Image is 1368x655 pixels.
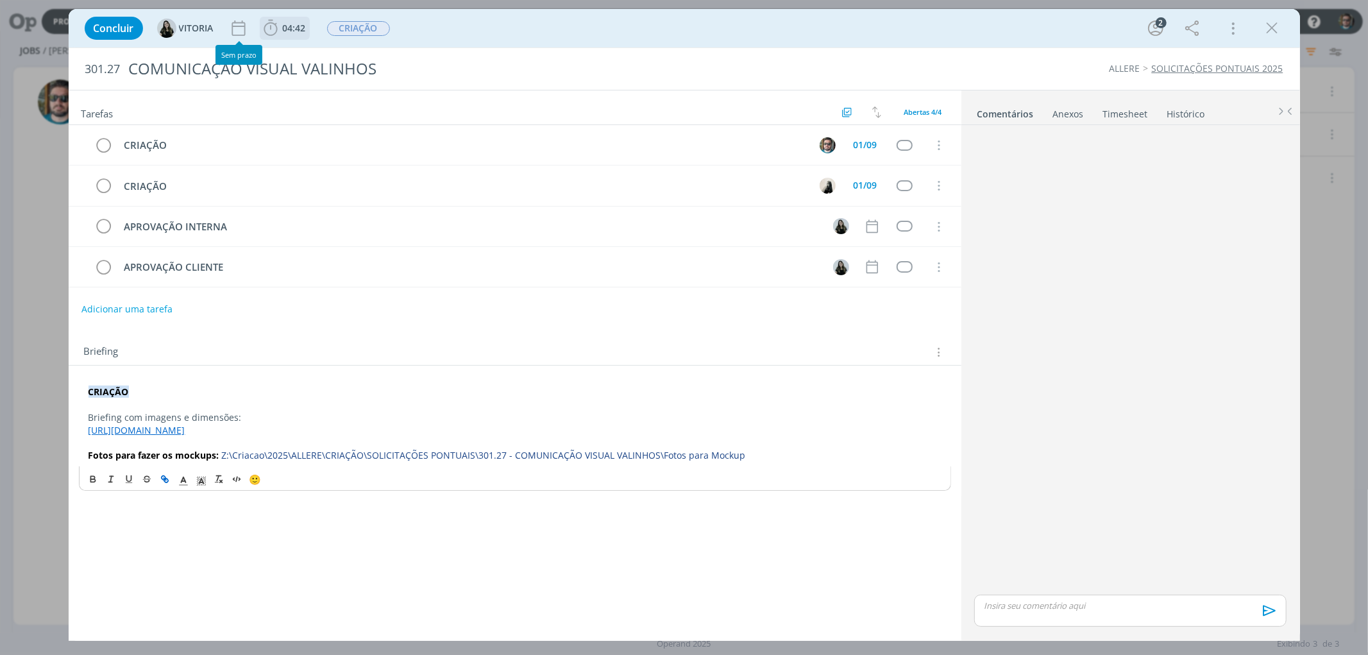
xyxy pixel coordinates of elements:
a: Timesheet [1102,102,1149,121]
div: APROVAÇÃO INTERNA [119,219,822,235]
div: dialog [69,9,1300,641]
span: VITORIA [179,24,214,33]
a: SOLICITAÇÕES PONTUAIS 2025 [1152,62,1283,74]
div: CRIAÇÃO [119,178,808,194]
img: V [833,218,849,234]
a: Comentários [977,102,1034,121]
button: V [832,257,851,276]
span: Abertas 4/4 [904,107,942,117]
span: Cor de Fundo [192,472,210,487]
button: 2 [1145,18,1166,38]
button: CRIAÇÃO [326,21,391,37]
div: CRIAÇÃO [119,137,808,153]
button: R [818,176,838,195]
button: 04:42 [260,18,309,38]
div: COMUNICAÇÃO VISUAL VALINHOS [123,53,779,85]
img: V [157,19,176,38]
span: Cor do Texto [174,472,192,487]
span: Z:\Criacao\2025\ALLERE\CRIAÇÃO\SOLICITAÇÕES PONTUAIS\301.27 - COMUNICAÇÃO VISUAL VALINHOS\Fotos p... [222,449,746,461]
span: Briefing [84,344,119,361]
span: Concluir [94,23,134,33]
span: CRIAÇÃO [327,21,390,36]
a: [URL][DOMAIN_NAME] [89,424,185,436]
p: Briefing com imagens e dimensões: [89,411,942,424]
strong: CRIAÇÃO [89,386,129,398]
img: R [820,178,836,194]
button: VVITORIA [157,19,214,38]
img: V [833,259,849,275]
img: arrow-down-up.svg [872,106,881,118]
img: R [820,137,836,153]
span: 04:42 [283,22,306,34]
div: 01/09 [854,181,877,190]
div: 01/09 [854,140,877,149]
div: Anexos [1053,108,1084,121]
a: ALLERE [1110,62,1140,74]
button: V [832,217,851,236]
button: Concluir [85,17,143,40]
button: R [818,135,838,155]
div: APROVAÇÃO CLIENTE [119,259,822,275]
strong: Fotos para fazer os mockups: [89,449,219,461]
span: 🙂 [249,473,262,486]
span: 301.27 [85,62,121,76]
div: Sem prazo [215,45,262,65]
a: Histórico [1167,102,1206,121]
span: Tarefas [81,105,114,120]
button: Adicionar uma tarefa [81,298,173,321]
div: 2 [1156,17,1167,28]
button: 🙂 [246,472,264,487]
